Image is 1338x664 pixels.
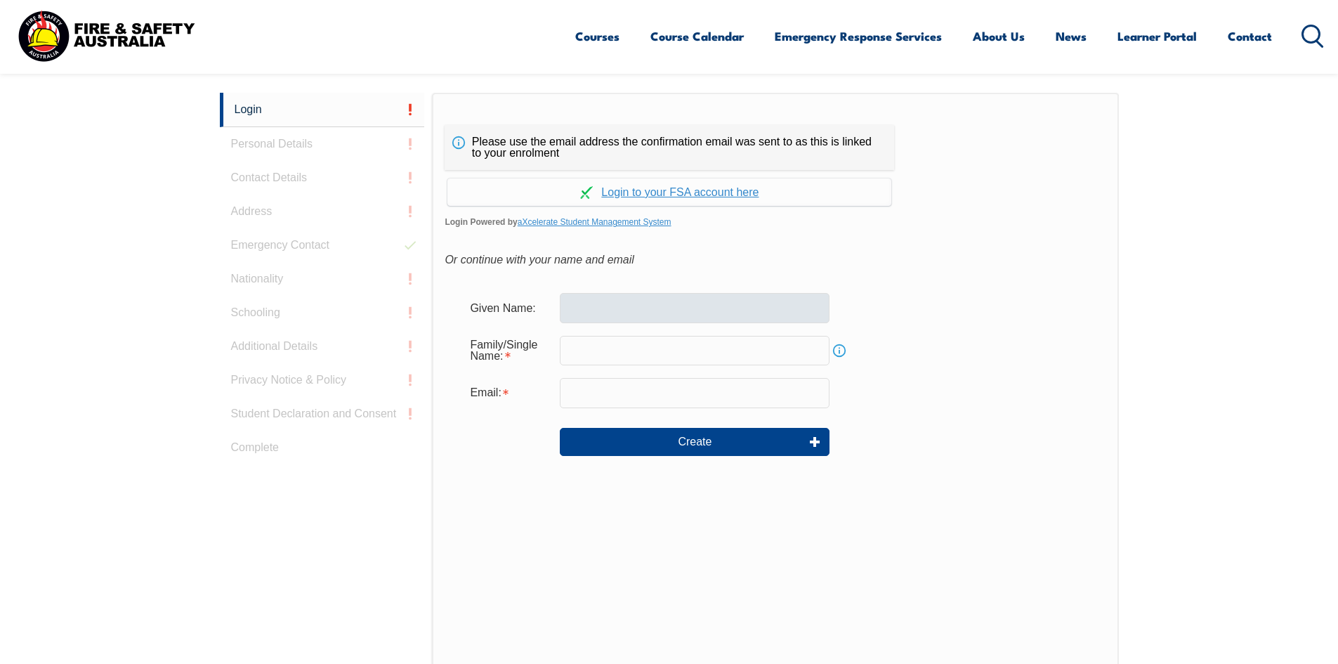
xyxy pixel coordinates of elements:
[220,93,425,127] a: Login
[775,18,942,55] a: Emergency Response Services
[1117,18,1197,55] a: Learner Portal
[445,125,894,170] div: Please use the email address the confirmation email was sent to as this is linked to your enrolment
[560,428,829,456] button: Create
[445,249,1106,271] div: Or continue with your name and email
[829,341,849,360] a: Info
[973,18,1025,55] a: About Us
[580,186,593,199] img: Log in withaxcelerate
[518,217,671,227] a: aXcelerate Student Management System
[1056,18,1087,55] a: News
[459,379,560,406] div: Email is required.
[445,211,1106,233] span: Login Powered by
[575,18,619,55] a: Courses
[1228,18,1272,55] a: Contact
[459,332,560,370] div: Family/Single Name is required.
[650,18,744,55] a: Course Calendar
[459,294,560,321] div: Given Name:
